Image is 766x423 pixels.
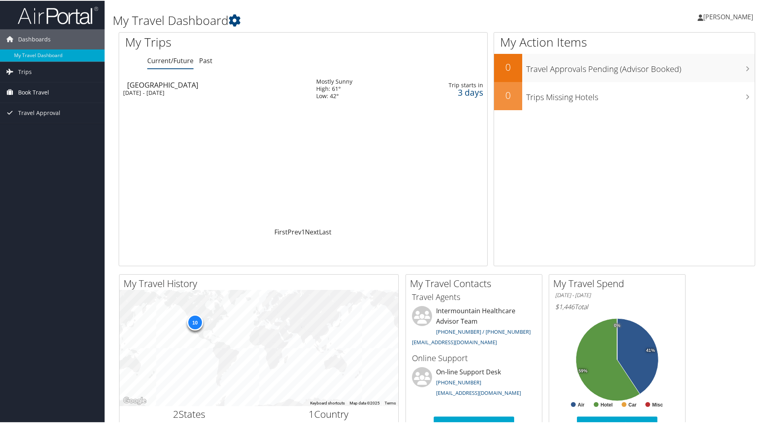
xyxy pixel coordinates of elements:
[494,60,522,73] h2: 0
[316,92,352,99] div: Low: 42°
[310,400,345,405] button: Keyboard shortcuts
[601,401,613,407] text: Hotel
[494,53,755,81] a: 0Travel Approvals Pending (Advisor Booked)
[18,82,49,102] span: Book Travel
[698,4,761,28] a: [PERSON_NAME]
[173,407,179,420] span: 2
[416,88,483,95] div: 3 days
[416,81,483,88] div: Trip starts in
[125,33,328,50] h1: My Trips
[288,227,301,236] a: Prev
[408,305,540,348] li: Intermountain Healthcare Advisor Team
[614,322,620,327] tspan: 0%
[578,401,585,407] text: Air
[412,291,536,302] h3: Travel Agents
[187,314,203,330] div: 10
[305,227,319,236] a: Next
[123,88,304,96] div: [DATE] - [DATE]
[18,5,98,24] img: airportal-logo.png
[555,291,679,298] h6: [DATE] - [DATE]
[555,302,574,310] span: $1,446
[350,400,380,405] span: Map data ©2025
[124,276,398,290] h2: My Travel History
[436,378,481,385] a: [PHONE_NUMBER]
[127,80,308,88] div: [GEOGRAPHIC_DATA]
[126,407,253,420] h2: States
[147,55,194,64] a: Current/Future
[652,401,663,407] text: Misc
[18,29,51,49] span: Dashboards
[121,395,148,405] img: Google
[18,102,60,122] span: Travel Approval
[301,227,305,236] a: 1
[628,401,636,407] text: Car
[410,276,542,290] h2: My Travel Contacts
[265,407,393,420] h2: Country
[555,302,679,310] h6: Total
[18,61,32,81] span: Trips
[316,84,352,92] div: High: 61°
[553,276,685,290] h2: My Travel Spend
[408,366,540,399] li: On-line Support Desk
[113,11,545,28] h1: My Travel Dashboard
[121,395,148,405] a: Open this area in Google Maps (opens a new window)
[494,33,755,50] h1: My Action Items
[494,81,755,109] a: 0Trips Missing Hotels
[436,327,531,335] a: [PHONE_NUMBER] / [PHONE_NUMBER]
[199,55,212,64] a: Past
[436,388,521,396] a: [EMAIL_ADDRESS][DOMAIN_NAME]
[412,352,536,363] h3: Online Support
[703,12,753,21] span: [PERSON_NAME]
[494,88,522,101] h2: 0
[319,227,332,236] a: Last
[412,338,497,345] a: [EMAIL_ADDRESS][DOMAIN_NAME]
[385,400,396,405] a: Terms (opens in new tab)
[646,347,655,352] tspan: 41%
[316,77,352,84] div: Mostly Sunny
[526,59,755,74] h3: Travel Approvals Pending (Advisor Booked)
[526,87,755,102] h3: Trips Missing Hotels
[579,368,587,373] tspan: 59%
[309,407,314,420] span: 1
[274,227,288,236] a: First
